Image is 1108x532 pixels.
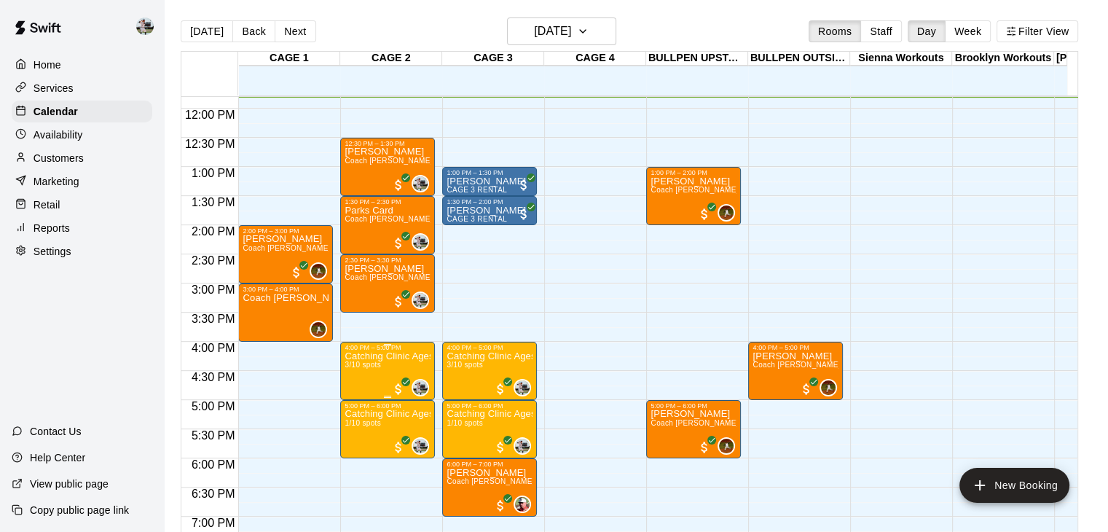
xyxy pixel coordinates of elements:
div: Home [12,54,152,76]
div: Sienna Workouts [850,52,952,66]
span: 6:00 PM [188,458,239,471]
img: Matt Hill [136,17,154,35]
span: Coach [PERSON_NAME] Hitting One on One [243,244,399,252]
span: Matt Hill [519,379,531,396]
img: Matt Hill [413,380,428,395]
span: Matt Hill [417,233,429,251]
div: Matt Hill [514,437,531,455]
div: CAGE 3 [442,52,544,66]
span: 7:00 PM [188,517,239,529]
button: Rooms [809,20,861,42]
span: 5:30 PM [188,429,239,442]
img: Matt Hill [413,176,428,191]
img: Matt Hill [515,380,530,395]
span: Matt Hill [417,379,429,396]
div: 3:00 PM – 4:00 PM [243,286,329,293]
span: Coach [PERSON_NAME] Pitching One on One [651,186,813,194]
img: Cody Hansen [719,439,734,453]
div: 1:30 PM – 2:00 PM [447,198,533,206]
div: 4:00 PM – 5:00 PM [345,344,431,351]
div: CAGE 1 [238,52,340,66]
span: 3/10 spots filled [345,361,380,369]
span: 12:30 PM [181,138,238,150]
div: 5:00 PM – 6:00 PM: Catching Clinic Ages 12-14 [340,400,435,458]
span: All customers have paid [391,294,406,309]
img: Matt Hill [515,439,530,453]
img: Cody Hansen [311,322,326,337]
div: 6:00 PM – 7:00 PM: Parker Selby [442,458,537,517]
div: Matt Hill [133,12,164,41]
div: 2:30 PM – 3:30 PM: Mason Wade [340,254,435,313]
div: 1:00 PM – 1:30 PM [447,169,533,176]
div: 12:30 PM – 1:30 PM: Dax Sorenson [340,138,435,196]
a: Customers [12,147,152,169]
p: View public page [30,477,109,491]
div: Cody Hansen [310,262,327,280]
div: Jeff Scholzen [514,496,531,513]
span: 3:00 PM [188,283,239,296]
span: All customers have paid [391,236,406,251]
span: 1/10 spots filled [447,419,482,427]
div: 5:00 PM – 6:00 PM: Catching Clinic Ages 12-14 [442,400,537,458]
a: Calendar [12,101,152,122]
div: 1:30 PM – 2:30 PM [345,198,431,206]
img: Matt Hill [413,439,428,453]
span: 4:30 PM [188,371,239,383]
a: Retail [12,194,152,216]
span: All customers have paid [697,207,712,222]
div: 4:00 PM – 5:00 PM: Coach Hansen Pitching One on One [748,342,843,400]
span: Cody Hansen [723,204,735,222]
div: 5:00 PM – 6:00 PM [345,402,431,410]
div: 1:30 PM – 2:30 PM: Parks Card [340,196,435,254]
div: Matt Hill [412,437,429,455]
div: 2:30 PM – 3:30 PM [345,257,431,264]
span: Matt Hill [417,175,429,192]
p: Contact Us [30,424,82,439]
span: Coach [PERSON_NAME] One on One [345,215,476,223]
p: Marketing [34,174,79,189]
span: All customers have paid [289,265,304,280]
div: BULLPEN UPSTAIRS [646,52,748,66]
p: Retail [34,197,60,212]
div: 1:00 PM – 2:00 PM [651,169,736,176]
div: Marketing [12,171,152,192]
span: 1:00 PM [188,167,239,179]
div: Matt Hill [412,379,429,396]
div: Settings [12,240,152,262]
span: CAGE 3 RENTAL [447,215,507,223]
img: Matt Hill [413,235,428,249]
span: All customers have paid [516,178,531,192]
span: 6:30 PM [188,488,239,500]
span: 5:00 PM [188,400,239,412]
span: Coach [PERSON_NAME] One on One [345,273,476,281]
div: 2:00 PM – 3:00 PM: Conner Alberts [238,225,333,283]
p: Reports [34,221,70,235]
span: Cody Hansen [315,262,327,280]
span: 1/10 spots filled [345,419,380,427]
p: Help Center [30,450,85,465]
p: Settings [34,244,71,259]
span: Matt Hill [417,437,429,455]
a: Reports [12,217,152,239]
button: Week [945,20,991,42]
span: 2:30 PM [188,254,239,267]
span: All customers have paid [697,440,712,455]
button: [DATE] [507,17,616,45]
img: Cody Hansen [821,380,836,395]
button: [DATE] [181,20,233,42]
div: 5:00 PM – 6:00 PM [651,402,736,410]
div: Matt Hill [412,292,429,309]
div: 4:00 PM – 5:00 PM [753,344,838,351]
p: Services [34,81,74,95]
span: 3:30 PM [188,313,239,325]
span: Matt Hill [519,437,531,455]
img: Cody Hansen [311,264,326,278]
div: 6:00 PM – 7:00 PM [447,461,533,468]
img: Cody Hansen [719,206,734,220]
div: CAGE 4 [544,52,646,66]
button: Filter View [997,20,1078,42]
div: 4:00 PM – 5:00 PM [447,344,533,351]
div: 1:30 PM – 2:00 PM: Colton Yack [442,196,537,225]
div: Matt Hill [412,233,429,251]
